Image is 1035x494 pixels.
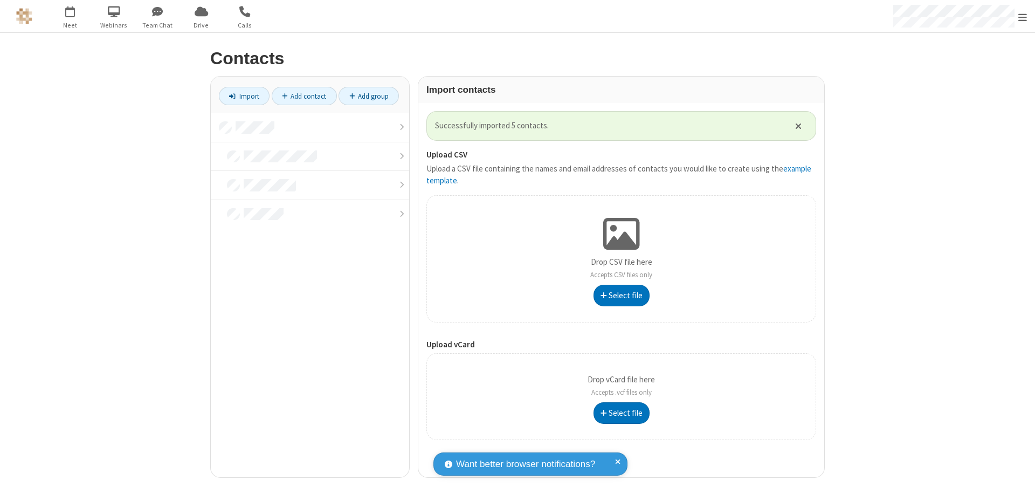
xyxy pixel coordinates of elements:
label: Upload CSV [426,149,816,161]
span: Drive [181,20,222,30]
span: Team Chat [137,20,178,30]
span: Accepts .vcf files only [591,388,652,397]
button: Select file [594,402,650,424]
span: Calls [225,20,265,30]
h3: Import contacts [426,85,816,95]
p: Drop vCard file here [588,374,655,398]
span: Want better browser notifications? [456,457,595,471]
a: Import [219,87,270,105]
p: Upload a CSV file containing the names and email addresses of contacts you would like to create u... [426,163,816,187]
h2: Contacts [210,49,825,68]
button: Close alert [790,118,808,134]
span: Accepts CSV files only [590,270,652,279]
label: Upload vCard [426,339,816,351]
span: Meet [50,20,91,30]
img: QA Selenium DO NOT DELETE OR CHANGE [16,8,32,24]
p: Drop CSV file here [590,256,652,280]
span: Successfully imported 5 contacts. [435,120,782,132]
a: Add group [339,87,399,105]
button: Select file [594,285,650,306]
span: Webinars [94,20,134,30]
a: Add contact [272,87,337,105]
